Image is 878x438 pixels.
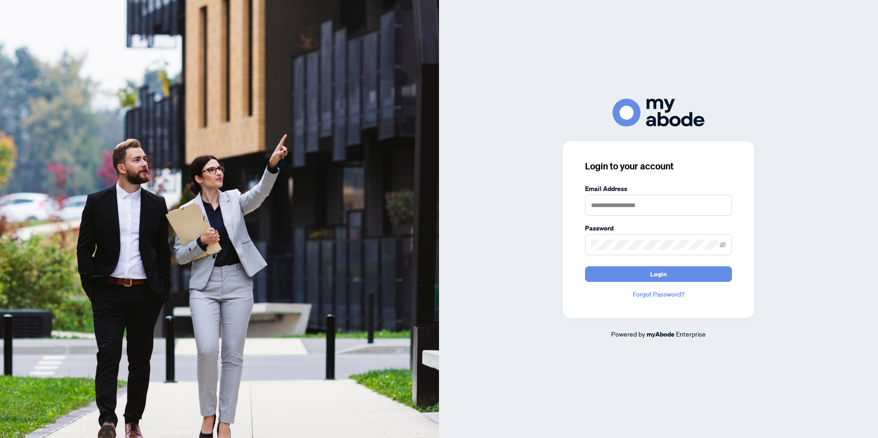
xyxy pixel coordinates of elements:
label: Email Address [585,184,732,194]
label: Password [585,223,732,233]
button: Login [585,266,732,282]
img: ma-logo [613,99,704,127]
span: Powered by [611,330,645,338]
span: eye-invisible [720,241,726,248]
a: myAbode [647,329,675,339]
h3: Login to your account [585,160,732,173]
span: Login [650,267,667,281]
a: Forgot Password? [585,289,732,299]
span: Enterprise [676,330,706,338]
